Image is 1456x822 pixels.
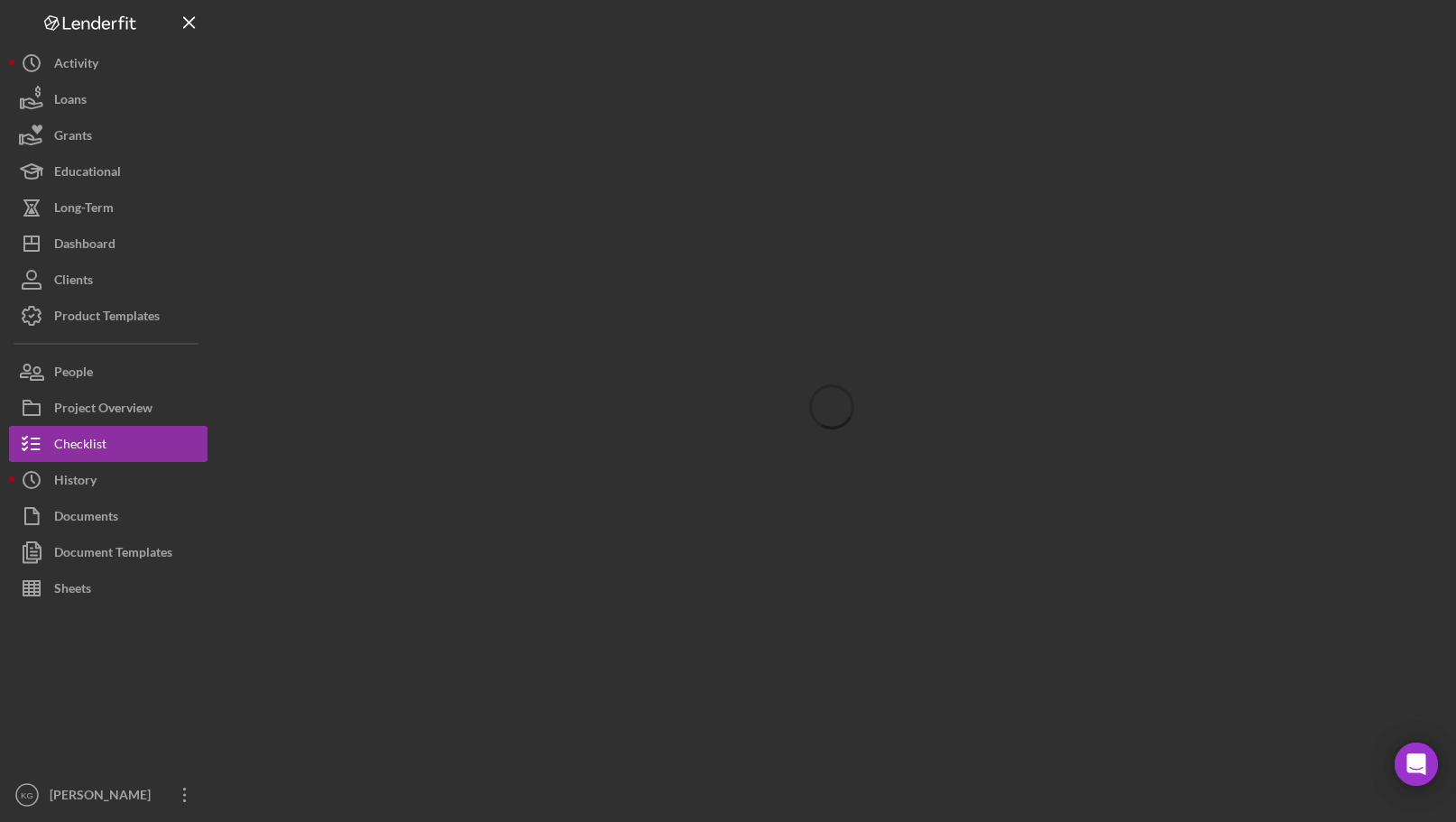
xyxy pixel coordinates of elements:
div: [PERSON_NAME] [45,777,162,817]
div: Open Intercom Messenger [1395,743,1438,786]
button: Sheets [9,570,207,606]
div: Dashboard [54,226,115,266]
button: Loans [9,81,207,117]
button: Dashboard [9,226,207,262]
button: Project Overview [9,390,207,426]
div: Grants [54,117,92,158]
button: Clients [9,262,207,298]
div: Loans [54,81,87,122]
text: KG [21,790,33,800]
div: Activity [54,45,98,86]
button: Product Templates [9,298,207,334]
div: People [54,354,93,394]
button: Educational [9,153,207,189]
div: History [54,462,97,503]
button: Checklist [9,426,207,462]
button: Documents [9,498,207,534]
div: Documents [54,498,118,539]
div: Document Templates [54,534,172,575]
div: Long-Term [54,189,114,230]
button: Grants [9,117,207,153]
button: History [9,462,207,498]
div: Clients [54,262,93,302]
div: Sheets [54,570,91,611]
button: People [9,354,207,390]
button: Activity [9,45,207,81]
button: Long-Term [9,189,207,226]
div: Checklist [54,426,106,466]
div: Educational [54,153,121,194]
div: Project Overview [54,390,152,430]
button: KG[PERSON_NAME] [9,777,207,813]
div: Product Templates [54,298,160,338]
button: Document Templates [9,534,207,570]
